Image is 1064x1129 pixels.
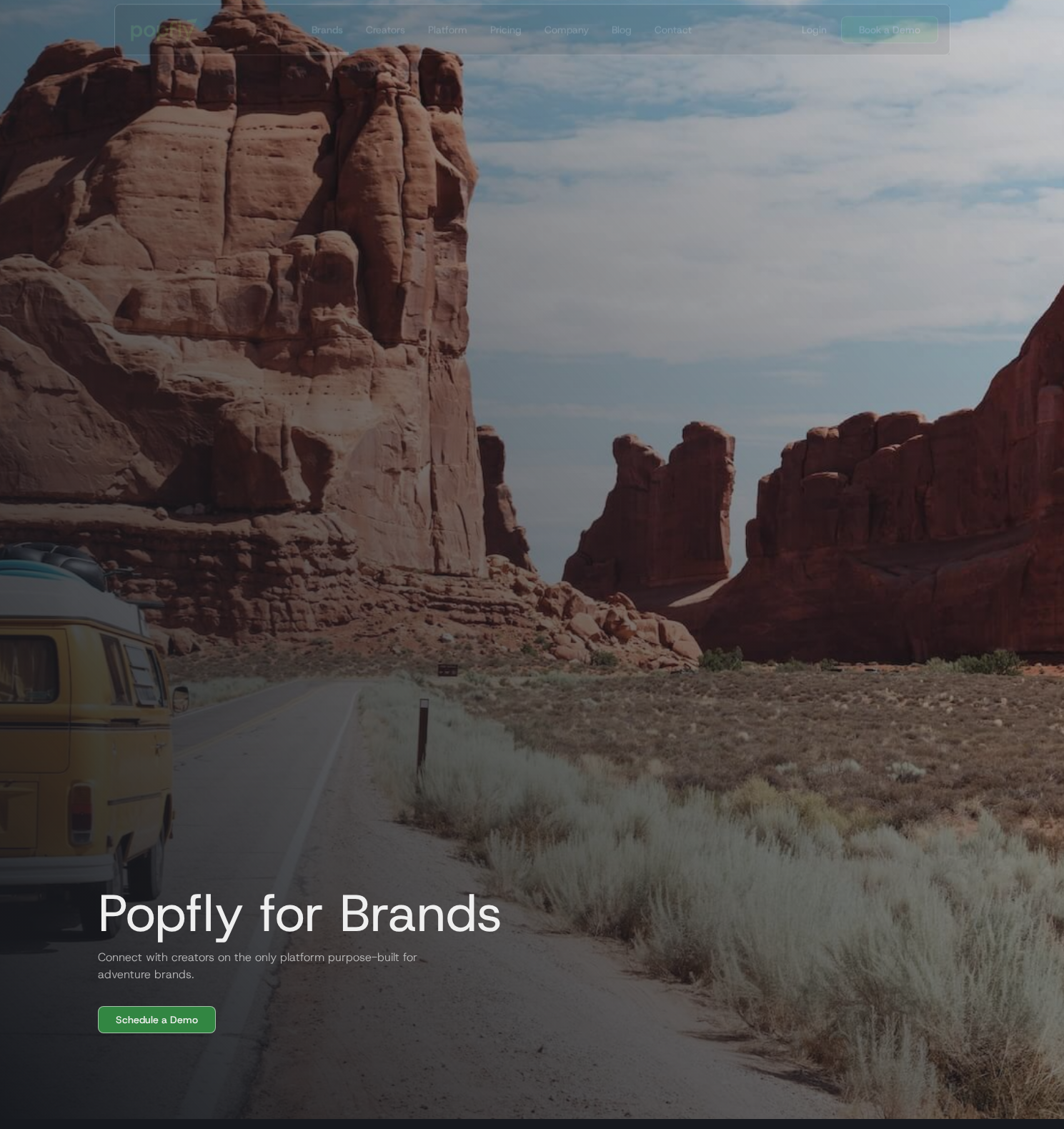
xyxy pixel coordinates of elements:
[484,5,527,55] a: Pricing
[365,23,404,37] div: Creators
[121,9,213,51] a: home
[538,5,594,55] a: Company
[841,16,938,44] a: Book a Demo
[311,23,342,37] div: Brands
[86,885,502,942] h1: Popfly for Brands
[305,5,348,55] a: Brands
[605,5,637,55] a: Blog
[359,5,410,55] a: Creators
[611,23,631,37] div: Blog
[796,23,832,37] a: Login
[802,23,827,37] div: Login
[544,23,588,37] div: Company
[648,5,697,55] a: Contact
[654,23,691,37] div: Contact
[489,23,521,37] div: Pricing
[422,5,472,55] a: Platform
[98,1006,216,1033] a: Schedule a Demo
[86,949,429,983] h2: Connect with creators on the only platform purpose-built for adventure brands.
[427,23,467,37] div: Platform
